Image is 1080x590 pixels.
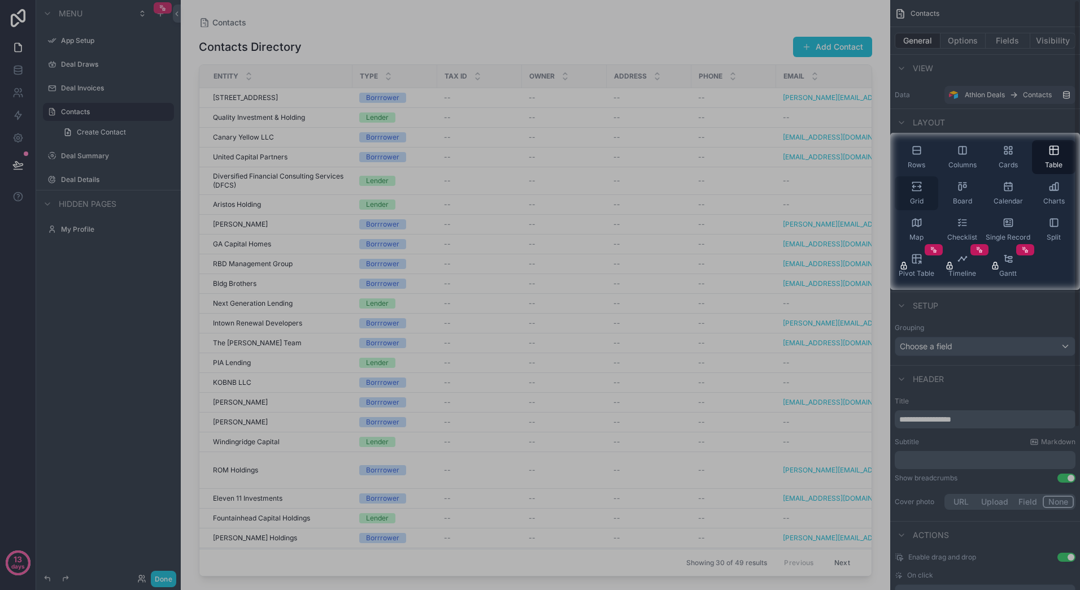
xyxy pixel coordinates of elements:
span: Rows [908,160,925,170]
span: Table [1045,160,1062,170]
button: Pivot Table [895,249,938,283]
button: Checklist [940,212,984,246]
span: Grid [910,197,924,206]
button: Timeline [940,249,984,283]
span: Timeline [948,269,976,278]
button: Map [895,212,938,246]
button: Columns [940,140,984,174]
button: Split [1032,212,1075,246]
span: Charts [1043,197,1065,206]
span: Pivot Table [899,269,934,278]
button: Grid [895,176,938,210]
button: Board [940,176,984,210]
button: Cards [986,140,1030,174]
span: Cards [999,160,1018,170]
span: Single Record [986,233,1030,242]
button: Charts [1032,176,1075,210]
button: Calendar [986,176,1030,210]
iframe: Tooltip [699,168,890,254]
span: Columns [948,160,977,170]
span: Calendar [994,197,1023,206]
button: Rows [895,140,938,174]
span: Map [909,233,924,242]
span: Board [953,197,972,206]
button: Table [1032,140,1075,174]
button: Gantt [986,249,1030,283]
span: Checklist [947,233,977,242]
span: Split [1047,233,1061,242]
button: Single Record [986,212,1030,246]
span: Gantt [999,269,1017,278]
